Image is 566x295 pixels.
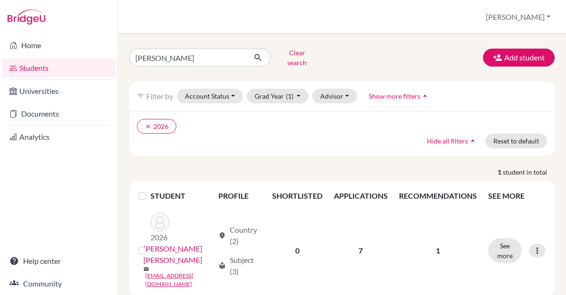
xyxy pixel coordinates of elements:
button: Advisor [312,89,357,103]
button: See more [488,238,522,263]
div: Country (2) [218,224,260,247]
a: Students [2,59,116,77]
span: Filter by [146,92,173,101]
td: 0 [266,207,328,294]
button: Add student [483,49,555,67]
a: Community [2,274,116,293]
a: Home [2,36,116,55]
a: Documents [2,104,116,123]
th: SEE MORE [483,185,551,207]
p: 1 [399,245,477,256]
p: 2026 [150,232,169,243]
td: 7 [328,207,393,294]
input: Find student by name... [129,49,246,67]
button: Grad Year(1) [247,89,309,103]
a: Help center [2,252,116,270]
span: location_on [218,232,226,239]
th: RECOMMENDATIONS [393,185,483,207]
button: Reset to default [485,134,547,148]
a: Universities [2,82,116,101]
button: Clear search [271,45,323,70]
button: [PERSON_NAME] [482,8,555,26]
i: filter_list [137,92,144,100]
th: SHORTLISTED [266,185,328,207]
i: clear [145,123,151,130]
span: mail [143,266,149,272]
button: Hide all filtersarrow_drop_up [419,134,485,148]
button: clear2026 [137,119,176,134]
span: (1) [286,92,293,100]
th: PROFILE [213,185,266,207]
span: local_library [218,262,226,270]
div: Subject (3) [218,254,260,277]
span: Hide all filters [427,137,468,145]
strong: 1 [498,167,503,177]
img: Bridge-U [8,9,45,25]
button: Account Status [177,89,243,103]
a: [EMAIL_ADDRESS][DOMAIN_NAME] [145,271,214,288]
span: Show more filters [369,92,420,100]
i: arrow_drop_up [468,136,477,145]
button: Show more filtersarrow_drop_up [361,89,438,103]
th: APPLICATIONS [328,185,393,207]
i: arrow_drop_up [420,91,430,101]
a: [PERSON_NAME] [PERSON_NAME] [143,243,214,266]
th: STUDENT [150,185,213,207]
span: student in total [503,167,555,177]
a: Analytics [2,127,116,146]
img: Cheong, Jin Xuan Charlene [150,213,169,232]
